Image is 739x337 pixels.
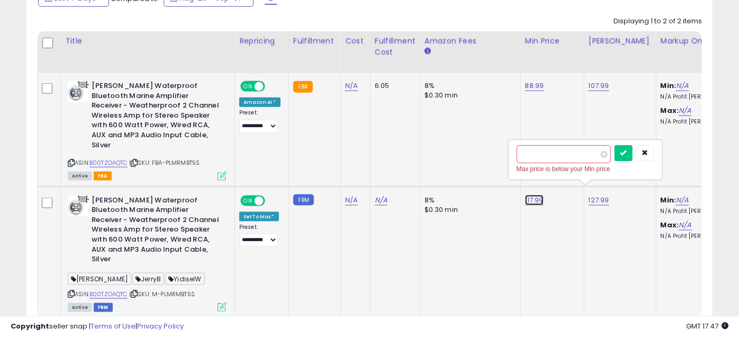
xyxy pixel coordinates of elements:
a: Privacy Policy [137,321,184,331]
div: Amazon AI * [239,97,281,107]
span: All listings currently available for purchase on Amazon [68,172,92,181]
div: Min Price [525,36,580,47]
a: N/A [679,220,691,230]
div: 8% [425,81,512,91]
small: FBA [293,81,313,93]
div: Preset: [239,224,281,247]
a: N/A [345,195,358,206]
div: seller snap | | [11,322,184,332]
small: FBM [293,194,314,206]
a: B00TZOAQTC [89,290,128,299]
a: N/A [345,81,358,91]
span: ON [241,82,255,91]
img: 51sOJIOj02L._SL40_.jpg [68,196,89,217]
small: Amazon Fees. [425,47,431,56]
a: 88.99 [525,81,544,91]
div: ASIN: [68,196,227,311]
div: Repricing [239,36,284,47]
span: [PERSON_NAME] [68,273,131,285]
div: $0.30 min [425,91,512,100]
span: OFF [264,82,281,91]
span: | SKU: M-PLMRMBT5S [129,290,195,298]
span: | SKU: FBA-PLMRMBT5S [129,158,200,167]
strong: Copyright [11,321,49,331]
span: 2025-09-9 17:47 GMT [686,321,728,331]
span: OFF [264,196,281,205]
a: N/A [676,81,689,91]
a: N/A [679,105,691,116]
div: Fulfillment Cost [375,36,416,58]
a: 117.99 [525,195,544,206]
span: ON [241,196,255,205]
div: ASIN: [68,81,227,180]
span: JerryB [132,273,164,285]
b: Max: [661,220,679,230]
a: Terms of Use [91,321,136,331]
span: All listings currently available for purchase on Amazon [68,303,92,312]
b: [PERSON_NAME] Waterproof Bluetooth Marine Amplifier Receiver - Weatherproof 2 Channel Wireless Am... [92,81,220,153]
div: [PERSON_NAME] [589,36,652,47]
a: 107.99 [589,81,609,91]
div: 8% [425,196,512,205]
b: Min: [661,195,677,205]
div: Max price is below your Min price [517,164,654,174]
a: B00TZOAQTC [89,158,128,167]
div: Displaying 1 to 2 of 2 items [614,16,702,26]
div: Amazon Fees [425,36,516,47]
span: YidiselW [165,273,204,285]
span: FBA [94,172,112,181]
div: Preset: [239,109,281,133]
div: Title [65,36,230,47]
b: Min: [661,81,677,91]
a: 127.99 [589,195,609,206]
div: $0.30 min [425,205,512,215]
b: [PERSON_NAME] Waterproof Bluetooth Marine Amplifier Receiver - Weatherproof 2 Channel Wireless Am... [92,196,220,267]
div: Cost [345,36,366,47]
img: 51sOJIOj02L._SL40_.jpg [68,81,89,102]
div: Fulfillment [293,36,336,47]
div: Set To Max * [239,212,279,221]
a: N/A [676,195,689,206]
b: Max: [661,105,679,116]
span: FBM [94,303,113,312]
div: 6.05 [375,81,412,91]
a: N/A [375,195,387,206]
